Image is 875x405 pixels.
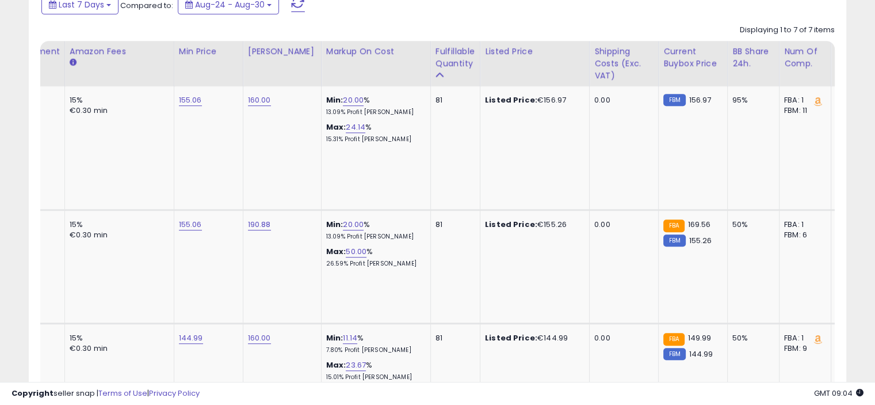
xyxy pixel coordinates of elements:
[326,122,422,143] div: %
[485,46,584,58] div: Listed Price
[594,219,649,230] div: 0.00
[326,46,426,58] div: Markup on Cost
[70,333,165,343] div: 15%
[326,333,422,354] div: %
[321,41,430,86] th: The percentage added to the cost of goods (COGS) that forms the calculator for Min & Max prices.
[689,235,712,246] span: 155.26
[248,94,271,106] a: 160.00
[70,230,165,240] div: €0.30 min
[663,234,686,247] small: FBM
[485,95,580,105] div: €156.97
[326,94,343,105] b: Min:
[326,332,343,343] b: Min:
[70,46,169,58] div: Amazon Fees
[70,95,165,105] div: 15%
[326,346,422,354] p: 7.80% Profit [PERSON_NAME]
[326,247,422,268] div: %
[179,332,203,344] a: 144.99
[179,94,202,106] a: 155.06
[594,333,649,343] div: 0.00
[179,46,238,58] div: Min Price
[326,135,422,143] p: 15.31% Profit [PERSON_NAME]
[784,343,822,354] div: FBM: 9
[326,246,346,257] b: Max:
[435,95,471,105] div: 81
[663,333,685,346] small: FBA
[70,343,165,354] div: €0.30 min
[326,359,346,370] b: Max:
[326,219,343,230] b: Min:
[663,219,685,232] small: FBA
[784,46,826,70] div: Num of Comp.
[485,332,537,343] b: Listed Price:
[784,219,822,230] div: FBA: 1
[12,388,200,399] div: seller snap | |
[326,233,422,241] p: 13.09% Profit [PERSON_NAME]
[740,25,835,36] div: Displaying 1 to 7 of 7 items
[16,46,60,70] div: Fulfillment Cost
[784,105,822,116] div: FBM: 11
[346,122,365,133] a: 24.14
[732,333,770,343] div: 50%
[326,219,422,241] div: %
[485,94,537,105] b: Listed Price:
[326,260,422,268] p: 26.59% Profit [PERSON_NAME]
[343,94,364,106] a: 20.00
[594,46,654,82] div: Shipping Costs (Exc. VAT)
[689,349,713,359] span: 144.99
[248,46,316,58] div: [PERSON_NAME]
[12,388,54,399] strong: Copyright
[326,360,422,381] div: %
[663,46,723,70] div: Current Buybox Price
[98,388,147,399] a: Terms of Use
[689,94,711,105] span: 156.97
[326,108,422,116] p: 13.09% Profit [PERSON_NAME]
[70,58,77,68] small: Amazon Fees.
[485,219,537,230] b: Listed Price:
[594,95,649,105] div: 0.00
[70,105,165,116] div: €0.30 min
[784,230,822,240] div: FBM: 6
[346,359,366,371] a: 23.67
[326,122,346,133] b: Max:
[435,333,471,343] div: 81
[346,246,366,258] a: 50.00
[687,332,711,343] span: 149.99
[663,94,686,106] small: FBM
[485,219,580,230] div: €155.26
[343,219,364,230] a: 20.00
[435,46,475,70] div: Fulfillable Quantity
[179,219,202,230] a: 155.06
[485,333,580,343] div: €144.99
[248,219,271,230] a: 190.88
[732,219,770,230] div: 50%
[248,332,271,344] a: 160.00
[326,95,422,116] div: %
[149,388,200,399] a: Privacy Policy
[663,348,686,360] small: FBM
[687,219,710,230] span: 169.56
[435,219,471,230] div: 81
[732,95,770,105] div: 95%
[784,95,822,105] div: FBA: 1
[70,219,165,230] div: 15%
[814,388,863,399] span: 2025-09-8 09:04 GMT
[343,332,357,344] a: 11.14
[732,46,774,70] div: BB Share 24h.
[784,333,822,343] div: FBA: 1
